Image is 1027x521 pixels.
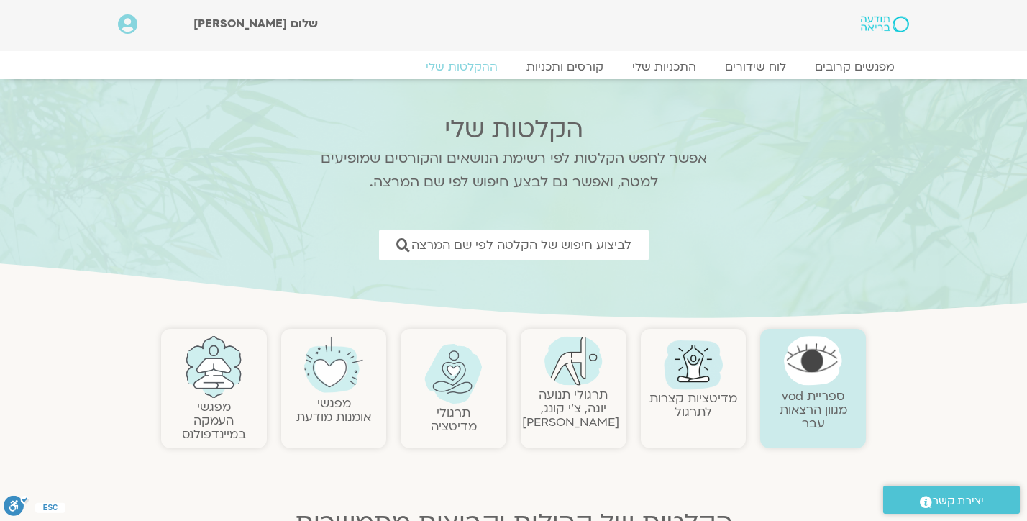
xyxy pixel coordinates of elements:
[411,60,512,74] a: ההקלטות שלי
[379,230,649,260] a: לביצוע חיפוש של הקלטה לפי שם המרצה
[512,60,618,74] a: קורסים ותכניות
[522,386,619,430] a: תרגולי תנועהיוגה, צ׳י קונג, [PERSON_NAME]
[301,147,726,194] p: אפשר לחפש הקלטות לפי רשימת הנושאים והקורסים שמופיעים למטה, ואפשר גם לבצע חיפוש לפי שם המרצה.
[118,60,909,74] nav: Menu
[296,395,371,425] a: מפגשיאומנות מודעת
[780,388,847,432] a: ספריית vodמגוון הרצאות עבר
[301,115,726,144] h2: הקלטות שלי
[932,491,984,511] span: יצירת קשר
[618,60,711,74] a: התכניות שלי
[182,399,246,443] a: מפגשיהעמקה במיינדפולנס
[193,16,318,32] span: שלום [PERSON_NAME]
[883,486,1020,514] a: יצירת קשר
[431,404,477,435] a: תרגולימדיטציה
[649,390,737,420] a: מדיטציות קצרות לתרגול
[711,60,800,74] a: לוח שידורים
[800,60,909,74] a: מפגשים קרובים
[411,238,631,252] span: לביצוע חיפוש של הקלטה לפי שם המרצה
